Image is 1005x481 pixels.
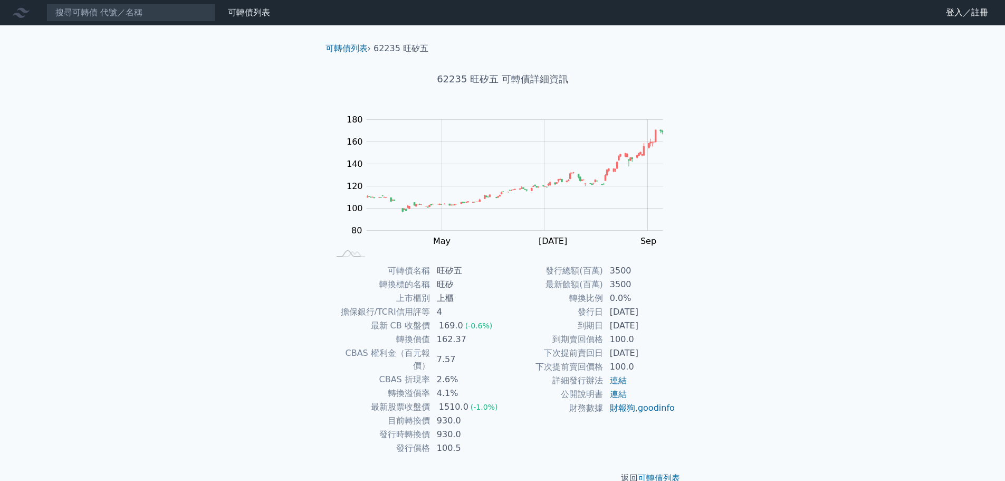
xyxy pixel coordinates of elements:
[503,305,604,319] td: 發行日
[610,375,627,385] a: 連結
[430,333,503,346] td: 162.37
[437,401,471,413] div: 1510.0
[539,236,567,246] tspan: [DATE]
[330,441,430,455] td: 發行價格
[330,346,430,373] td: CBAS 權利金（百元報價）
[46,4,215,22] input: 搜尋可轉債 代號／名稱
[433,236,451,246] tspan: May
[330,305,430,319] td: 擔保銀行/TCRI信用評等
[430,305,503,319] td: 4
[604,401,676,415] td: ,
[330,386,430,400] td: 轉換溢價率
[604,305,676,319] td: [DATE]
[347,159,363,169] tspan: 140
[640,236,656,246] tspan: Sep
[430,428,503,441] td: 930.0
[330,319,430,333] td: 最新 CB 收盤價
[610,389,627,399] a: 連結
[351,225,362,235] tspan: 80
[610,403,635,413] a: 財報狗
[604,333,676,346] td: 100.0
[317,72,688,87] h1: 62235 旺矽五 可轉債詳細資訊
[503,278,604,291] td: 最新餘額(百萬)
[330,414,430,428] td: 目前轉換價
[341,115,679,268] g: Chart
[330,291,430,305] td: 上市櫃別
[604,264,676,278] td: 3500
[503,291,604,305] td: 轉換比例
[471,403,498,411] span: (-1.0%)
[430,278,503,291] td: 旺矽
[430,414,503,428] td: 930.0
[503,388,604,401] td: 公開說明書
[430,291,503,305] td: 上櫃
[330,333,430,346] td: 轉換價值
[326,42,371,55] li: ›
[503,319,604,333] td: 到期日
[503,264,604,278] td: 發行總額(百萬)
[228,7,270,17] a: 可轉債列表
[330,264,430,278] td: 可轉債名稱
[430,373,503,386] td: 2.6%
[638,403,675,413] a: goodinfo
[430,346,503,373] td: 7.57
[503,401,604,415] td: 財務數據
[604,278,676,291] td: 3500
[437,319,465,332] div: 169.0
[330,278,430,291] td: 轉換標的名稱
[503,346,604,360] td: 下次提前賣回日
[604,346,676,360] td: [DATE]
[347,181,363,191] tspan: 120
[503,374,604,388] td: 詳細發行辦法
[604,360,676,374] td: 100.0
[937,4,997,21] a: 登入／註冊
[604,319,676,333] td: [DATE]
[347,115,363,125] tspan: 180
[430,264,503,278] td: 旺矽五
[465,322,493,330] span: (-0.6%)
[430,386,503,400] td: 4.1%
[326,43,368,53] a: 可轉債列表
[604,291,676,305] td: 0.0%
[347,137,363,147] tspan: 160
[330,400,430,414] td: 最新股票收盤價
[347,203,363,213] tspan: 100
[430,441,503,455] td: 100.5
[330,428,430,441] td: 發行時轉換價
[503,360,604,374] td: 下次提前賣回價格
[503,333,604,346] td: 到期賣回價格
[330,373,430,386] td: CBAS 折現率
[374,42,428,55] li: 62235 旺矽五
